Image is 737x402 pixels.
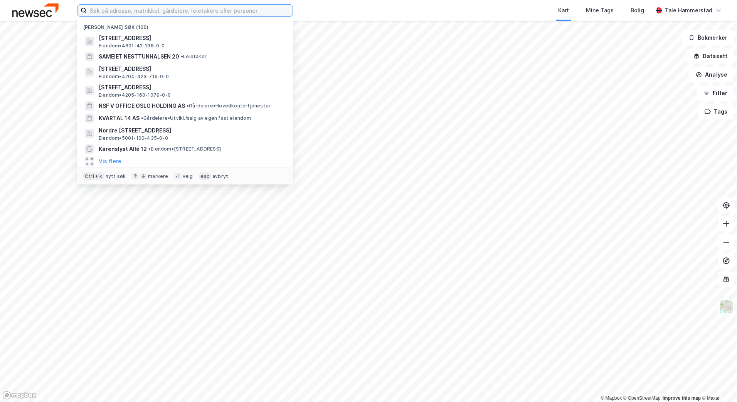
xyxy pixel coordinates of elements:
div: Tale Hammerstad [665,6,712,15]
div: Ctrl + k [83,173,104,180]
span: [STREET_ADDRESS] [99,33,284,43]
div: Kontrollprogram for chat [698,365,737,402]
span: Gårdeiere • Hovedkontortjenester [187,103,271,109]
span: Eiendom • 4204-423-719-0-0 [99,74,169,80]
div: Bolig [631,6,644,15]
div: Mine Tags [586,6,614,15]
div: esc [199,173,211,180]
span: KVARTAL 14 AS [99,114,140,123]
span: • [187,103,189,109]
iframe: Chat Widget [698,365,737,402]
div: avbryt [212,173,228,179]
span: [STREET_ADDRESS] [99,64,284,74]
span: Gårdeiere • Utvikl./salg av egen fast eiendom [141,115,251,121]
span: • [148,146,151,152]
button: Vis flere [99,157,121,166]
span: • [181,54,183,59]
div: nytt søk [106,173,126,179]
span: Eiendom • 5001-100-435-0-0 [99,135,168,141]
span: SAMEIET NESTTUNHALSEN 20 [99,52,179,61]
span: Karenslyst Allé 12 [99,144,147,154]
img: newsec-logo.f6e21ccffca1b3a03d2d.png [12,3,59,17]
span: Leietaker [181,54,207,60]
span: [STREET_ADDRESS] [99,83,284,92]
span: Eiendom • 4601-42-198-0-0 [99,43,165,49]
div: Kart [558,6,569,15]
span: Nordre [STREET_ADDRESS] [99,126,284,135]
span: NSF V OFFICE OSLO HOLDING AS [99,101,185,111]
span: • [141,115,143,121]
span: Eiendom • [STREET_ADDRESS] [148,146,221,152]
div: [PERSON_NAME] søk (100) [77,18,293,32]
div: velg [183,173,193,179]
div: markere [148,173,168,179]
span: Eiendom • 4205-160-1079-0-0 [99,92,171,98]
input: Søk på adresse, matrikkel, gårdeiere, leietakere eller personer [87,5,293,16]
